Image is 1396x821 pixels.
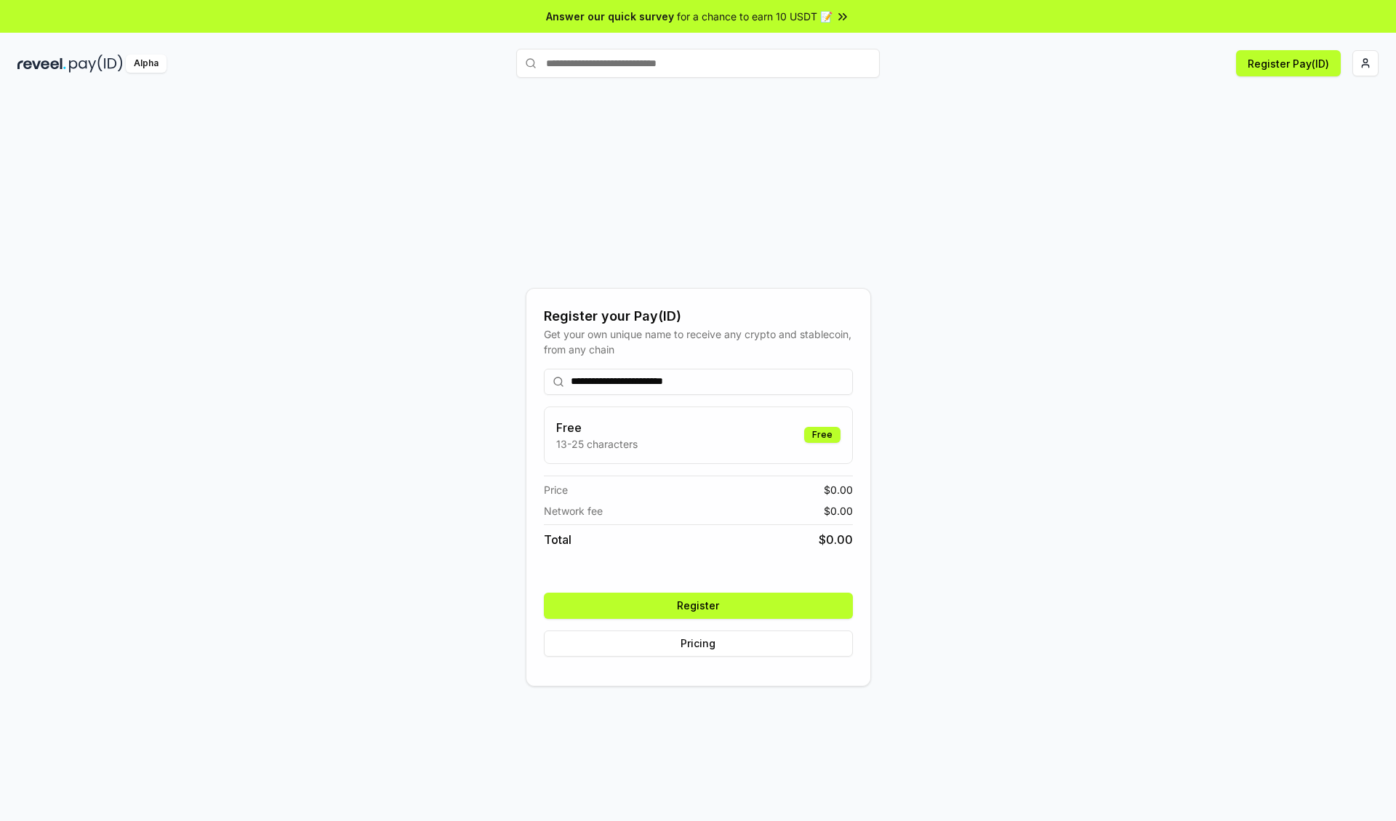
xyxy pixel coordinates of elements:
[556,436,638,452] p: 13-25 characters
[546,9,674,24] span: Answer our quick survey
[544,593,853,619] button: Register
[1236,50,1341,76] button: Register Pay(ID)
[544,327,853,357] div: Get your own unique name to receive any crypto and stablecoin, from any chain
[677,9,833,24] span: for a chance to earn 10 USDT 📝
[544,482,568,497] span: Price
[126,55,167,73] div: Alpha
[17,55,66,73] img: reveel_dark
[824,482,853,497] span: $ 0.00
[556,419,638,436] h3: Free
[819,531,853,548] span: $ 0.00
[544,503,603,518] span: Network fee
[544,306,853,327] div: Register your Pay(ID)
[804,427,841,443] div: Free
[69,55,123,73] img: pay_id
[824,503,853,518] span: $ 0.00
[544,531,571,548] span: Total
[544,630,853,657] button: Pricing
